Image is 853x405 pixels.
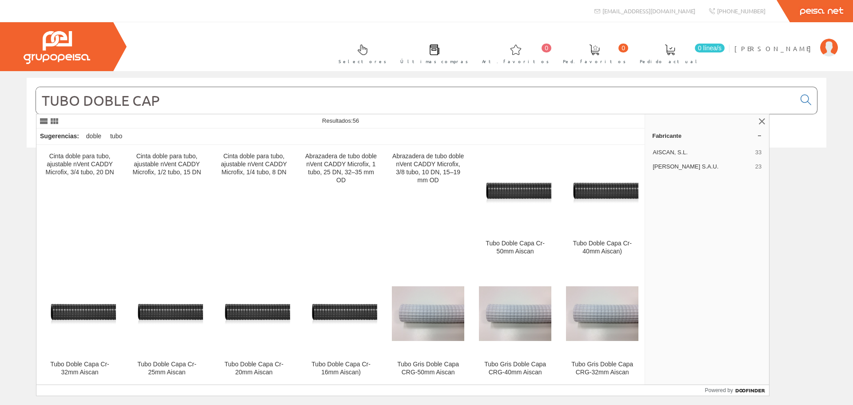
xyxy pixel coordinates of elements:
[339,57,387,66] span: Selectores
[131,296,203,331] img: Tubo Doble Capa Cr-25mm Aiscan
[305,361,377,377] div: Tubo Doble Capa Cr-16mm Aiscan)
[392,286,464,341] img: Tubo Gris Doble Capa CRG-50mm Aiscan
[482,57,549,66] span: Art. favoritos
[44,361,116,377] div: Tubo Doble Capa Cr-32mm Aiscan
[479,240,551,256] div: Tubo Doble Capa Cr-50mm Aiscan
[559,266,646,387] a: Tubo Gris Doble Capa CRG-32mm Aiscan Tubo Gris Doble Capa CRG-32mm Aiscan
[44,152,116,176] div: Cinta doble para tubo, ajustable nVent CADDY Microfix, 3/4 tubo, 20 DN
[353,117,359,124] span: 56
[566,175,638,210] img: Tubo Doble Capa Cr-40mm Aiscan)
[734,44,816,53] span: [PERSON_NAME]
[559,145,646,266] a: Tubo Doble Capa Cr-40mm Aiscan) Tubo Doble Capa Cr-40mm Aiscan)
[472,266,558,387] a: Tubo Gris Doble Capa CRG-40mm Aiscan Tubo Gris Doble Capa CRG-40mm Aiscan
[542,44,551,52] span: 0
[107,128,126,144] div: tubo
[618,44,628,52] span: 0
[645,128,769,143] a: Fabricante
[695,44,725,52] span: 0 línea/s
[392,152,464,184] div: Abrazadera de tubo doble nVent CADDY Microfix, 3/8 tubo, 10 DN, 15–19 mm OD
[563,57,626,66] span: Ped. favoritos
[298,145,384,266] a: Abrazadera de tubo doble nVent CADDY Microfix, 1 tubo, 25 DN, 32–35 mm OD
[566,361,638,377] div: Tubo Gris Doble Capa CRG-32mm Aiscan
[322,117,359,124] span: Resultados:
[305,296,377,331] img: Tubo Doble Capa Cr-16mm Aiscan)
[131,361,203,377] div: Tubo Doble Capa Cr-25mm Aiscan
[36,145,123,266] a: Cinta doble para tubo, ajustable nVent CADDY Microfix, 3/4 tubo, 20 DN
[124,266,210,387] a: Tubo Doble Capa Cr-25mm Aiscan Tubo Doble Capa Cr-25mm Aiscan
[385,266,471,387] a: Tubo Gris Doble Capa CRG-50mm Aiscan Tubo Gris Doble Capa CRG-50mm Aiscan
[218,296,290,331] img: Tubo Doble Capa Cr-20mm Aiscan
[653,163,752,171] span: [PERSON_NAME] S.A.U.
[211,266,297,387] a: Tubo Doble Capa Cr-20mm Aiscan Tubo Doble Capa Cr-20mm Aiscan
[705,385,769,396] a: Powered by
[734,37,838,45] a: [PERSON_NAME]
[566,240,638,256] div: Tubo Doble Capa Cr-40mm Aiscan)
[131,152,203,176] div: Cinta doble para tubo, ajustable nVent CADDY Microfix, 1/2 tubo, 15 DN
[305,152,377,184] div: Abrazadera de tubo doble nVent CADDY Microfix, 1 tubo, 25 DN, 32–35 mm OD
[479,175,551,210] img: Tubo Doble Capa Cr-50mm Aiscan
[472,145,558,266] a: Tubo Doble Capa Cr-50mm Aiscan Tubo Doble Capa Cr-50mm Aiscan
[27,159,826,166] div: © Grupo Peisa
[44,296,116,331] img: Tubo Doble Capa Cr-32mm Aiscan
[83,128,105,144] div: doble
[640,57,700,66] span: Pedido actual
[392,361,464,377] div: Tubo Gris Doble Capa CRG-50mm Aiscan
[36,266,123,387] a: Tubo Doble Capa Cr-32mm Aiscan Tubo Doble Capa Cr-32mm Aiscan
[211,145,297,266] a: Cinta doble para tubo, ajustable nVent CADDY Microfix, 1/4 tubo, 8 DN
[218,152,290,176] div: Cinta doble para tubo, ajustable nVent CADDY Microfix, 1/4 tubo, 8 DN
[124,145,210,266] a: Cinta doble para tubo, ajustable nVent CADDY Microfix, 1/2 tubo, 15 DN
[566,286,638,341] img: Tubo Gris Doble Capa CRG-32mm Aiscan
[755,163,761,171] span: 23
[717,7,765,15] span: [PHONE_NUMBER]
[479,286,551,341] img: Tubo Gris Doble Capa CRG-40mm Aiscan
[330,37,391,69] a: Selectores
[400,57,468,66] span: Últimas compras
[36,87,795,114] input: Buscar...
[479,361,551,377] div: Tubo Gris Doble Capa CRG-40mm Aiscan
[36,130,81,143] div: Sugerencias:
[602,7,695,15] span: [EMAIL_ADDRESS][DOMAIN_NAME]
[705,386,733,394] span: Powered by
[24,31,90,64] img: Grupo Peisa
[385,145,471,266] a: Abrazadera de tubo doble nVent CADDY Microfix, 3/8 tubo, 10 DN, 15–19 mm OD
[218,361,290,377] div: Tubo Doble Capa Cr-20mm Aiscan
[755,148,761,156] span: 33
[653,148,752,156] span: AISCAN, S.L.
[298,266,384,387] a: Tubo Doble Capa Cr-16mm Aiscan) Tubo Doble Capa Cr-16mm Aiscan)
[391,37,473,69] a: Últimas compras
